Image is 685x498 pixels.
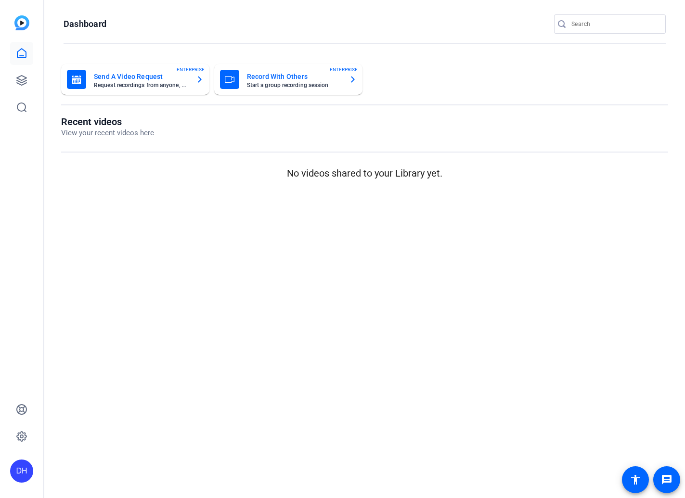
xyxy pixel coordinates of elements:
mat-icon: accessibility [630,474,641,485]
p: No videos shared to your Library yet. [61,166,668,180]
h1: Dashboard [64,18,106,30]
mat-icon: message [661,474,672,485]
mat-card-subtitle: Start a group recording session [247,82,341,88]
span: ENTERPRISE [177,66,205,73]
span: ENTERPRISE [330,66,358,73]
input: Search [571,18,658,30]
mat-card-title: Send A Video Request [94,71,188,82]
button: Send A Video RequestRequest recordings from anyone, anywhereENTERPRISE [61,64,209,95]
mat-card-title: Record With Others [247,71,341,82]
mat-card-subtitle: Request recordings from anyone, anywhere [94,82,188,88]
h1: Recent videos [61,116,154,128]
img: blue-gradient.svg [14,15,29,30]
button: Record With OthersStart a group recording sessionENTERPRISE [214,64,362,95]
p: View your recent videos here [61,128,154,139]
div: DH [10,460,33,483]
